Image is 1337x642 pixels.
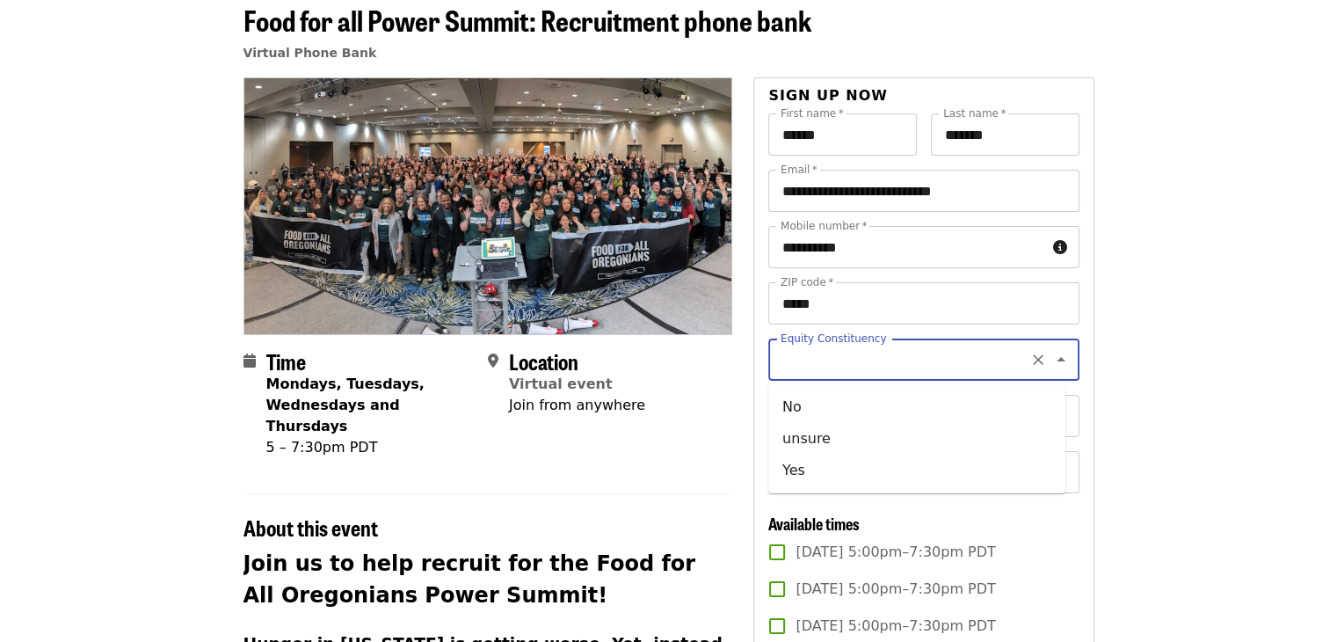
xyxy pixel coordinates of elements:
[266,376,425,434] strong: Mondays, Tuesdays, Wednesdays and Thursdays
[781,164,817,175] label: Email
[796,616,995,637] span: [DATE] 5:00pm–7:30pm PDT
[509,346,578,376] span: Location
[266,346,306,376] span: Time
[768,455,1065,486] li: Yes
[781,333,886,344] label: Equity Constituency
[796,542,995,563] span: [DATE] 5:00pm–7:30pm PDT
[266,437,474,458] div: 5 – 7:30pm PDT
[781,277,833,288] label: ZIP code
[768,113,917,156] input: First name
[1053,239,1067,256] i: circle-info icon
[243,512,378,543] span: About this event
[1026,347,1050,372] button: Clear
[509,397,645,413] span: Join from anywhere
[796,579,995,600] span: [DATE] 5:00pm–7:30pm PDT
[768,391,1065,423] li: No
[768,282,1079,325] input: ZIP code
[243,353,256,369] i: calendar icon
[244,78,732,333] img: Food for all Power Summit: Recruitment phone bank organized by Oregon Food Bank
[768,87,888,104] span: Sign up now
[243,46,377,60] a: Virtual Phone Bank
[768,170,1079,212] input: Email
[243,548,733,611] h2: Join us to help recruit for the Food for All Oregonians Power Summit!
[781,108,844,119] label: First name
[1049,347,1073,372] button: Close
[509,376,613,392] a: Virtual event
[943,108,1006,119] label: Last name
[488,353,498,369] i: map-marker-alt icon
[768,226,1045,268] input: Mobile number
[781,221,867,231] label: Mobile number
[768,512,860,535] span: Available times
[768,423,1065,455] li: unsure
[931,113,1079,156] input: Last name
